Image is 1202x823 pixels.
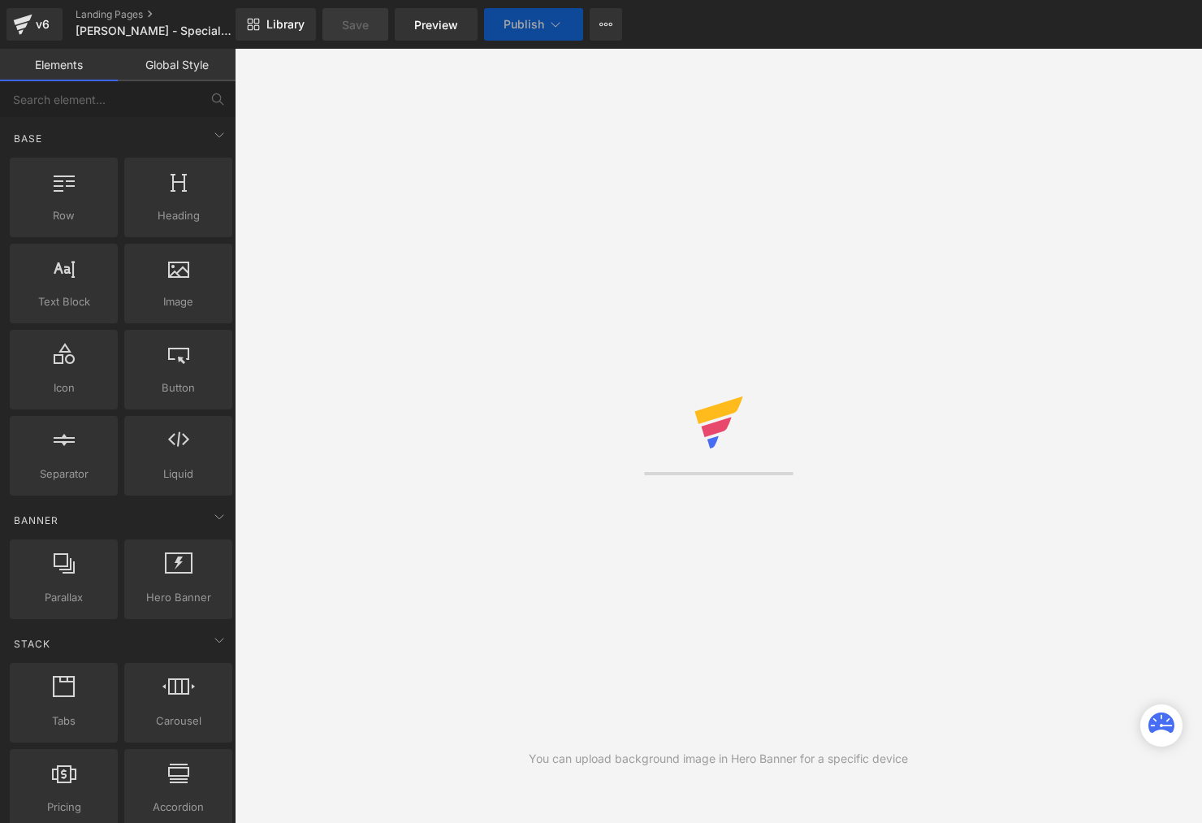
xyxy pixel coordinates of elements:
span: Carousel [129,713,227,730]
a: v6 [6,8,63,41]
span: Text Block [15,293,113,310]
span: Parallax [15,589,113,606]
button: More [590,8,622,41]
span: Save [342,16,369,33]
span: Heading [129,207,227,224]
a: New Library [236,8,316,41]
a: Preview [395,8,478,41]
span: Publish [504,18,544,31]
span: Accordion [129,799,227,816]
a: Global Style [118,49,236,81]
span: Button [129,379,227,396]
div: You can upload background image in Hero Banner for a specific device [529,750,908,768]
span: Tabs [15,713,113,730]
a: Landing Pages [76,8,262,21]
span: Separator [15,466,113,483]
span: Library [266,17,305,32]
span: Hero Banner [129,589,227,606]
span: Banner [12,513,60,528]
span: Liquid [129,466,227,483]
span: Pricing [15,799,113,816]
span: [PERSON_NAME] - Special Offer [76,24,231,37]
button: Publish [484,8,583,41]
span: Row [15,207,113,224]
div: v6 [32,14,53,35]
span: Stack [12,636,52,652]
span: Base [12,131,44,146]
span: Image [129,293,227,310]
span: Preview [414,16,458,33]
span: Icon [15,379,113,396]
